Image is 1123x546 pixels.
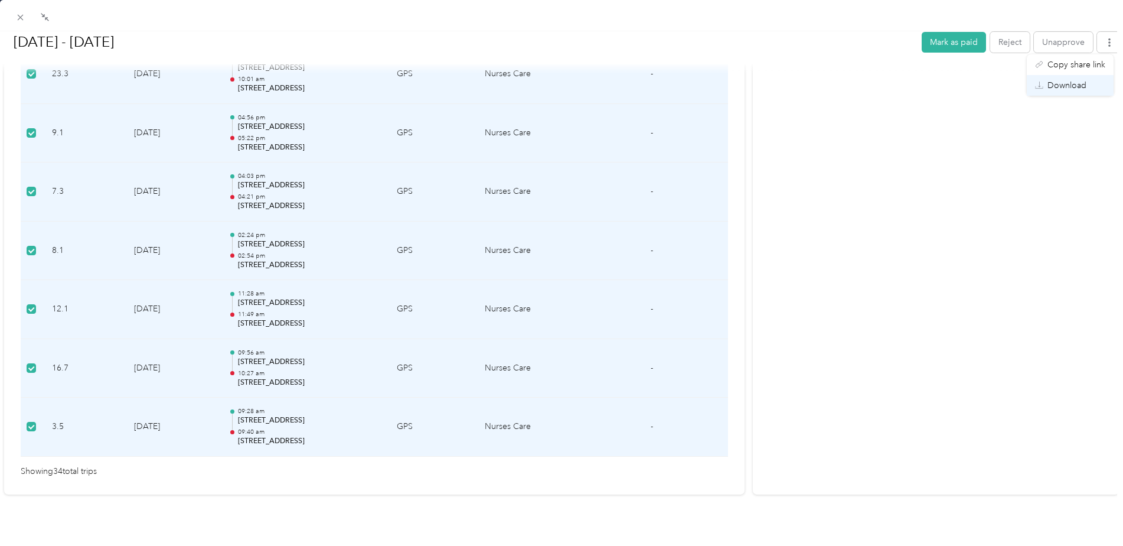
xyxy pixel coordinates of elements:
[238,180,378,191] p: [STREET_ADDRESS]
[651,186,653,196] span: -
[238,378,378,388] p: [STREET_ADDRESS]
[125,45,219,104] td: [DATE]
[238,415,378,426] p: [STREET_ADDRESS]
[475,280,576,339] td: Nurses Care
[1034,31,1093,52] button: Unapprove
[43,339,125,398] td: 16.7
[238,75,378,83] p: 10:01 am
[43,280,125,339] td: 12.1
[238,290,378,298] p: 11:28 am
[238,298,378,308] p: [STREET_ADDRESS]
[651,363,653,373] span: -
[651,128,653,138] span: -
[238,231,378,239] p: 02:24 pm
[238,436,378,447] p: [STREET_ADDRESS]
[651,304,653,314] span: -
[475,162,576,222] td: Nurses Care
[1057,480,1123,546] iframe: Everlance-gr Chat Button Frame
[238,113,378,122] p: 04:56 pm
[1047,58,1105,71] span: Copy share link
[238,252,378,260] p: 02:54 pm
[475,339,576,398] td: Nurses Care
[43,45,125,104] td: 23.3
[21,465,97,478] span: Showing 34 total trips
[387,45,475,104] td: GPS
[1,28,913,56] h1: Sep 22 - 28, 2025
[238,318,378,329] p: [STREET_ADDRESS]
[990,31,1030,52] button: Reject
[475,398,576,457] td: Nurses Care
[238,83,378,94] p: [STREET_ADDRESS]
[238,407,378,415] p: 09:28 am
[387,280,475,339] td: GPS
[651,69,653,79] span: -
[475,104,576,163] td: Nurses Care
[238,260,378,271] p: [STREET_ADDRESS]
[651,421,653,431] span: -
[125,339,219,398] td: [DATE]
[238,134,378,142] p: 05:22 pm
[238,357,378,368] p: [STREET_ADDRESS]
[238,172,378,180] p: 04:03 pm
[387,339,475,398] td: GPS
[387,398,475,457] td: GPS
[238,310,378,318] p: 11:49 am
[238,193,378,201] p: 04:21 pm
[387,104,475,163] td: GPS
[43,222,125,281] td: 8.1
[238,428,378,436] p: 09:40 am
[238,349,378,357] p: 09:56 am
[125,222,219,281] td: [DATE]
[475,222,576,281] td: Nurses Care
[238,142,378,153] p: [STREET_ADDRESS]
[1047,79,1086,92] span: Download
[125,398,219,457] td: [DATE]
[125,104,219,163] td: [DATE]
[238,201,378,212] p: [STREET_ADDRESS]
[238,369,378,378] p: 10:27 am
[125,280,219,339] td: [DATE]
[651,245,653,255] span: -
[475,45,576,104] td: Nurses Care
[238,239,378,250] p: [STREET_ADDRESS]
[238,122,378,132] p: [STREET_ADDRESS]
[43,162,125,222] td: 7.3
[387,222,475,281] td: GPS
[43,104,125,163] td: 9.1
[43,398,125,457] td: 3.5
[922,31,986,52] button: Mark as paid
[125,162,219,222] td: [DATE]
[387,162,475,222] td: GPS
